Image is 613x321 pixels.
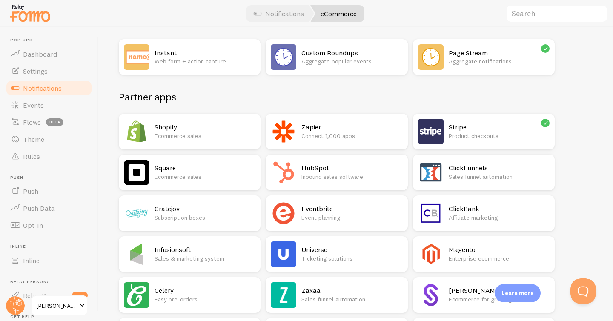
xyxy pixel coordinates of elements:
p: Ecommerce for growing business [449,295,550,304]
img: ClickFunnels [418,160,444,185]
h2: Universe [301,245,402,254]
p: Connect 1,000 apps [301,132,402,140]
h2: Stripe [449,123,550,132]
a: Dashboard [5,46,93,63]
img: Instant [124,44,149,70]
a: Rules [5,148,93,165]
span: beta [46,118,63,126]
p: Event planning [301,213,402,222]
p: Enterprise ecommerce [449,254,550,263]
p: Ticketing solutions [301,254,402,263]
p: Sales & marketing system [155,254,255,263]
a: Events [5,97,93,114]
h2: Zapier [301,123,402,132]
span: Push [23,187,38,195]
img: Eventbrite [271,201,296,226]
h2: [PERSON_NAME] [449,286,550,295]
span: Rules [23,152,40,160]
a: Notifications [5,80,93,97]
a: Inline [5,252,93,269]
img: Shopify [124,119,149,144]
p: Learn more [501,289,534,297]
span: new [72,292,88,299]
img: HubSpot [271,160,296,185]
p: Easy pre-orders [155,295,255,304]
a: Push Data [5,200,93,217]
p: Inbound sales software [301,172,402,181]
iframe: Help Scout Beacon - Open [570,278,596,304]
p: Subscription boxes [155,213,255,222]
img: Infusionsoft [124,241,149,267]
p: Web form + action capture [155,57,255,66]
img: Page Stream [418,44,444,70]
img: Magento [418,241,444,267]
span: Opt-In [23,221,43,229]
span: Relay Persona [23,291,67,300]
h2: Eventbrite [301,204,402,213]
img: Celery [124,282,149,308]
a: Flows beta [5,114,93,131]
span: Pop-ups [10,37,93,43]
p: Aggregate popular events [301,57,402,66]
p: Affiliate marketing [449,213,550,222]
span: Push [10,175,93,181]
a: Opt-In [5,217,93,234]
img: fomo-relay-logo-orange.svg [9,2,52,24]
a: Relay Persona new [5,287,93,304]
span: Settings [23,67,48,75]
h2: Square [155,163,255,172]
h2: HubSpot [301,163,402,172]
span: [PERSON_NAME] de [PERSON_NAME] [37,301,77,311]
h2: Zaxaa [301,286,402,295]
span: Theme [23,135,44,143]
p: Ecommerce sales [155,132,255,140]
img: ClickBank [418,201,444,226]
a: Push [5,183,93,200]
h2: ClickBank [449,204,550,213]
div: Learn more [495,284,541,302]
p: Product checkouts [449,132,550,140]
span: Get Help [10,314,93,320]
p: Sales funnel automation [301,295,402,304]
span: Relay Persona [10,279,93,285]
h2: Celery [155,286,255,295]
span: Dashboard [23,50,57,58]
a: Settings [5,63,93,80]
p: Sales funnel automation [449,172,550,181]
span: Events [23,101,44,109]
img: Square [124,160,149,185]
h2: Page Stream [449,49,550,57]
img: Zaxaa [271,282,296,308]
p: Ecommerce sales [155,172,255,181]
span: Inline [23,256,40,265]
span: Flows [23,118,41,126]
span: Notifications [23,84,62,92]
span: Push Data [23,204,55,212]
img: Custom Roundups [271,44,296,70]
a: [PERSON_NAME] de [PERSON_NAME] [31,295,88,316]
img: Zapier [271,119,296,144]
h2: Instant [155,49,255,57]
img: Universe [271,241,296,267]
h2: Magento [449,245,550,254]
h2: Shopify [155,123,255,132]
h2: Custom Roundups [301,49,402,57]
p: Aggregate notifications [449,57,550,66]
img: Selz [418,282,444,308]
a: Theme [5,131,93,148]
h2: Partner apps [119,90,555,103]
span: Inline [10,244,93,249]
img: Stripe [418,119,444,144]
img: Cratejoy [124,201,149,226]
h2: Infusionsoft [155,245,255,254]
h2: Cratejoy [155,204,255,213]
h2: ClickFunnels [449,163,550,172]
